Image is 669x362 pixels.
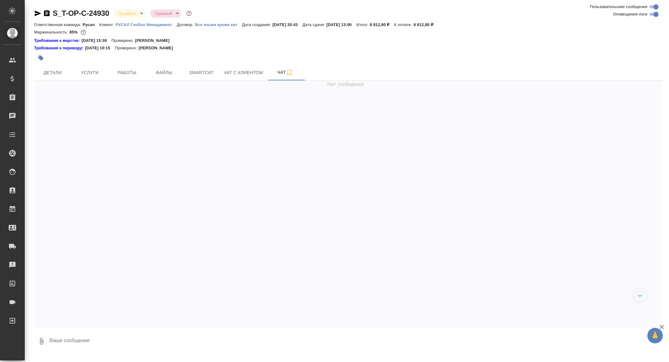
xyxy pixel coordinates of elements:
[150,9,181,18] div: В работе
[413,22,438,27] p: 8 812,80 ₽
[34,22,83,27] p: Ответственная команда:
[81,38,111,44] p: [DATE] 15:38
[370,22,394,27] p: 8 812,80 ₽
[69,30,79,34] p: 85%
[75,69,105,77] span: Услуги
[34,45,85,51] a: Требования к переводу:
[114,9,145,18] div: В работе
[34,38,81,44] div: Нажми, чтобы открыть папку с инструкцией
[224,69,263,77] span: Чат с клиентом
[327,81,364,88] span: Нет сообщений
[34,51,48,65] button: Добавить тэг
[273,22,303,27] p: [DATE] 20:43
[647,328,663,343] button: 🙏
[326,22,356,27] p: [DATE] 13:00
[613,11,647,17] span: Оповещения-логи
[83,22,99,27] p: Русал
[34,10,42,17] button: Скопировать ссылку для ЯМессенджера
[394,22,413,27] p: К оплате:
[135,38,174,44] p: [PERSON_NAME]
[34,30,69,34] p: Маржинальность:
[270,69,300,76] span: Чат
[116,22,177,27] a: РУСАЛ Глобал Менеджмент
[34,45,85,51] div: Нажми, чтобы открыть папку с инструкцией
[34,38,81,44] a: Требования к верстке:
[185,9,193,17] button: Доп статусы указывают на важность/срочность заказа
[186,69,216,77] span: Smartcat
[79,28,87,36] button: 38.40 RUB; 12.87 USD;
[195,22,242,27] a: Все языки кроме кит
[85,45,115,51] p: [DATE] 10:15
[590,4,647,10] span: Пользовательские сообщения
[53,9,109,17] a: S_T-OP-C-24930
[43,10,50,17] button: Скопировать ссылку
[153,11,174,16] button: Срочный
[111,38,135,44] p: Проверено:
[112,69,142,77] span: Работы
[650,329,660,342] span: 🙏
[115,45,139,51] p: Проверено:
[177,22,195,27] p: Договор:
[242,22,272,27] p: Дата создания:
[117,11,138,16] button: В работе
[138,45,177,51] p: [PERSON_NAME]
[38,69,68,77] span: Детали
[302,22,326,27] p: Дата сдачи:
[286,69,293,76] svg: Подписаться
[149,69,179,77] span: Файлы
[99,22,116,27] p: Клиент:
[356,22,369,27] p: Итого:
